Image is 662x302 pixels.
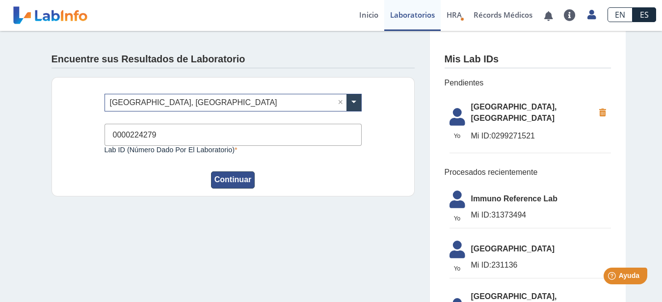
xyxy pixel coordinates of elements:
[471,243,611,255] span: [GEOGRAPHIC_DATA]
[471,101,594,125] span: [GEOGRAPHIC_DATA], [GEOGRAPHIC_DATA]
[211,171,255,189] button: Continuar
[471,261,492,269] span: Mi ID:
[471,130,594,142] span: 0299271521
[471,259,611,271] span: 231136
[633,7,656,22] a: ES
[445,54,499,65] h4: Mis Lab IDs
[444,264,471,273] span: Yo
[105,146,362,154] label: Lab ID (número dado por el laboratorio)
[445,166,611,178] span: Procesados recientemente
[471,132,492,140] span: Mi ID:
[444,214,471,223] span: Yo
[338,97,346,109] span: Clear all
[471,193,611,205] span: Immuno Reference Lab
[445,77,611,89] span: Pendientes
[444,132,471,140] span: Yo
[447,10,462,20] span: HRA
[608,7,633,22] a: EN
[471,211,492,219] span: Mi ID:
[575,264,651,291] iframe: Help widget launcher
[471,209,611,221] span: 31373494
[52,54,245,65] h4: Encuentre sus Resultados de Laboratorio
